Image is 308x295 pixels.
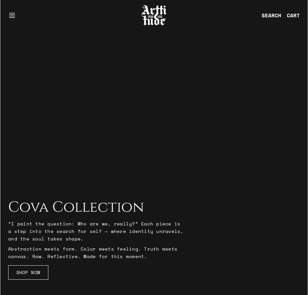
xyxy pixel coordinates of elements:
button: Open navigation [8,8,20,23]
a: Open cart [282,9,300,22]
a: SEARCH [256,9,282,22]
img: Arttitude [141,4,167,26]
h2: Cova Collection [8,199,185,216]
p: Abstraction meets form. Color meets feeling. Truth meets canvas. Raw. Reflective. Made for this m... [8,245,185,260]
p: “I paint the question: Who are we, really?” Each piece is a step into the search for self — where... [8,220,185,242]
div: CART [287,11,300,19]
a: SHOP NOW [8,265,48,280]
